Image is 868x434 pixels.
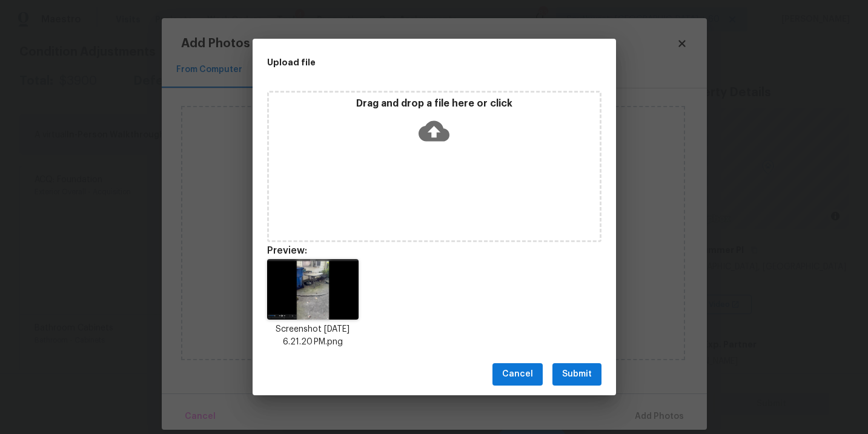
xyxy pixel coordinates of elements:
[267,56,547,69] h2: Upload file
[552,363,601,386] button: Submit
[269,97,600,110] p: Drag and drop a file here or click
[502,367,533,382] span: Cancel
[267,259,359,320] img: CzRoroplLkG0AAAAAElFTkSuQmCC
[492,363,543,386] button: Cancel
[267,323,359,349] p: Screenshot [DATE] 6.21.20 PM.png
[562,367,592,382] span: Submit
